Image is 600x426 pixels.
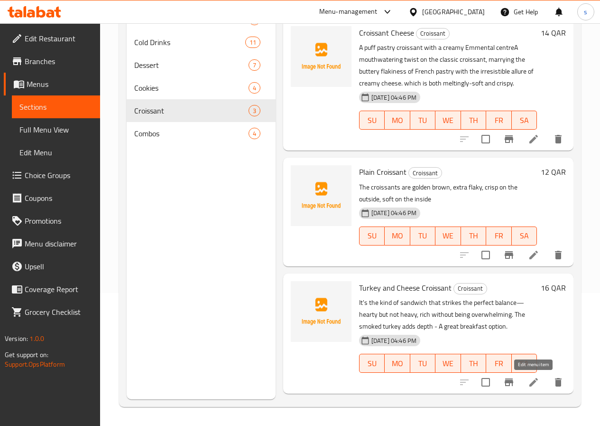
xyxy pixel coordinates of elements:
div: items [249,105,260,116]
h6: 14 QAR [541,26,566,39]
span: Croissant [416,28,449,39]
a: Grocery Checklist [4,301,100,323]
span: FR [490,114,508,127]
span: Coverage Report [25,284,92,295]
button: TH [461,354,486,373]
div: items [245,37,260,48]
span: WE [439,357,457,370]
div: Menu-management [319,6,378,18]
span: Branches [25,56,92,67]
span: [DATE] 04:46 PM [368,336,420,345]
a: Promotions [4,209,100,232]
span: Dessert [134,59,249,71]
span: Croissant Cheese [359,26,414,40]
span: TH [465,114,482,127]
span: Sections [19,101,92,113]
a: Support.OpsPlatform [5,358,65,370]
span: Croissant [409,168,442,179]
img: Croissant Cheese [291,26,351,87]
button: MO [385,227,410,246]
p: A puff pastry croissant with a creamy Emmental centreA mouthwatering twist on the classic croissa... [359,42,537,89]
span: Croissant [454,283,487,294]
a: Upsell [4,255,100,278]
span: TU [414,229,432,243]
button: FR [486,111,511,130]
a: Edit menu item [528,133,539,145]
span: Get support on: [5,349,48,361]
span: TH [465,229,482,243]
a: Menu disclaimer [4,232,100,255]
span: Menu disclaimer [25,238,92,249]
span: Full Menu View [19,124,92,135]
button: MO [385,354,410,373]
button: Branch-specific-item [498,371,520,394]
div: items [249,128,260,139]
nav: Menu sections [127,4,276,149]
img: Turkey and Cheese Croissant [291,281,351,342]
span: 11 [246,38,260,47]
span: Grocery Checklist [25,306,92,318]
span: [DATE] 04:46 PM [368,208,420,218]
span: s [584,7,587,17]
span: FR [490,229,508,243]
div: Dessert7 [127,54,276,76]
span: SA [516,114,533,127]
button: SA [512,227,537,246]
span: MO [388,229,406,243]
span: Edit Menu [19,147,92,158]
h6: 12 QAR [541,165,566,179]
span: TU [414,357,432,370]
button: Branch-specific-item [498,128,520,151]
div: Cookies [134,82,249,94]
button: delete [547,128,570,151]
div: Combos4 [127,122,276,145]
span: FR [490,357,508,370]
a: Menus [4,73,100,95]
span: Upsell [25,261,92,272]
span: TH [465,357,482,370]
span: Edit Restaurant [25,33,92,44]
button: delete [547,244,570,266]
span: WE [439,114,457,127]
span: Cold Drinks [134,37,245,48]
div: [GEOGRAPHIC_DATA] [422,7,485,17]
span: Version: [5,332,28,345]
a: Edit Menu [12,141,100,164]
span: WE [439,229,457,243]
button: SA [512,354,537,373]
span: 3 [249,106,260,115]
span: 1.0.0 [29,332,44,345]
span: Coupons [25,192,92,204]
button: FR [486,227,511,246]
div: Cookies4 [127,76,276,99]
span: SU [363,114,381,127]
button: SA [512,111,537,130]
span: Menus [27,78,92,90]
a: Edit menu item [528,249,539,261]
button: TU [410,227,435,246]
button: delete [547,371,570,394]
span: SU [363,357,381,370]
span: Select to update [476,372,496,392]
a: Choice Groups [4,164,100,187]
p: The croissants are golden brown, extra flaky, crisp on the outside, soft on the inside [359,181,537,205]
p: It's the kind of sandwich that strikes the perfect balance—hearty but not heavy, rich without bei... [359,297,537,332]
a: Branches [4,50,100,73]
span: Plain Croissant [359,165,406,179]
div: Croissant [134,105,249,116]
a: Sections [12,95,100,118]
span: [DATE] 04:46 PM [368,93,420,102]
span: Combos [134,128,249,139]
span: MO [388,114,406,127]
button: TH [461,227,486,246]
a: Coverage Report [4,278,100,301]
span: Choice Groups [25,170,92,181]
button: SU [359,227,385,246]
span: Select to update [476,129,496,149]
span: TU [414,114,432,127]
